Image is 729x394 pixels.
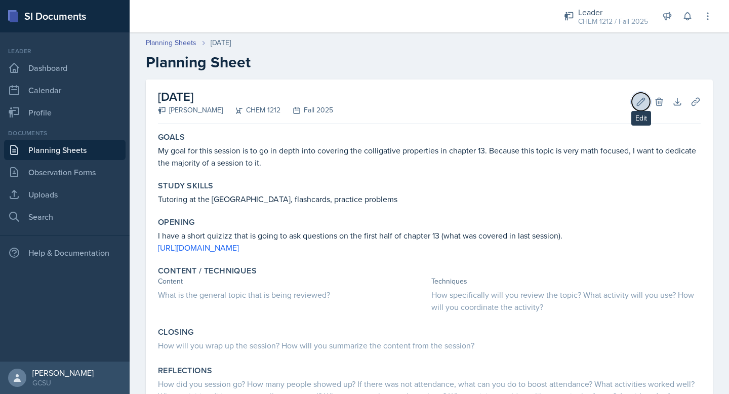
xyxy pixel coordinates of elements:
[4,184,126,205] a: Uploads
[158,217,195,227] label: Opening
[4,58,126,78] a: Dashboard
[158,276,427,287] div: Content
[158,266,257,276] label: Content / Techniques
[158,132,185,142] label: Goals
[632,93,650,111] button: Edit
[4,80,126,100] a: Calendar
[578,6,648,18] div: Leader
[578,16,648,27] div: CHEM 1212 / Fall 2025
[158,242,239,253] a: [URL][DOMAIN_NAME]
[146,37,196,48] a: Planning Sheets
[4,129,126,138] div: Documents
[4,162,126,182] a: Observation Forms
[158,229,701,242] p: I have a short quizizz that is going to ask questions on the first half of chapter 13 (what was c...
[431,276,701,287] div: Techniques
[158,105,223,115] div: [PERSON_NAME]
[4,102,126,123] a: Profile
[158,181,214,191] label: Study Skills
[431,289,701,313] div: How specifically will you review the topic? What activity will you use? How will you coordinate t...
[32,378,94,388] div: GCSU
[158,327,194,337] label: Closing
[158,366,212,376] label: Reflections
[4,47,126,56] div: Leader
[4,207,126,227] a: Search
[211,37,231,48] div: [DATE]
[32,368,94,378] div: [PERSON_NAME]
[158,144,701,169] p: My goal for this session is to go in depth into covering the colligative properties in chapter 13...
[146,53,713,71] h2: Planning Sheet
[4,243,126,263] div: Help & Documentation
[158,289,427,301] div: What is the general topic that is being reviewed?
[4,140,126,160] a: Planning Sheets
[158,339,701,351] div: How will you wrap up the session? How will you summarize the content from the session?
[158,88,333,106] h2: [DATE]
[223,105,280,115] div: CHEM 1212
[158,193,701,205] p: Tutoring at the [GEOGRAPHIC_DATA], flashcards, practice problems
[280,105,333,115] div: Fall 2025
